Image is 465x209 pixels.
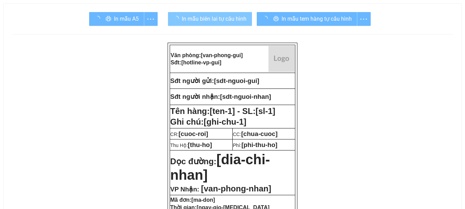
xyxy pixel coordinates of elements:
strong: Mã đơn: [170,197,215,203]
strong: Sđt: [171,60,222,65]
span: [sdt-nguoi-gui] [214,77,260,84]
span: [van-phong-nhan] [201,184,271,193]
img: logo [268,46,295,72]
span: [sl-1] [256,106,275,116]
span: [sdt-nguoi-nhan] [220,93,271,100]
strong: Tên hàng: [170,106,275,116]
span: [ghi-chu-1] [204,117,246,126]
span: VP Nhận: [170,186,199,193]
span: [ma-don] [191,197,215,203]
span: loading [173,16,182,21]
span: [cuoc-roi] [179,130,208,137]
span: [chua-cuoc] [241,130,278,137]
strong: Dọc đường: [170,157,270,181]
span: CC: [233,132,278,137]
span: In mẫu biên lai tự cấu hình [182,14,246,23]
span: [van-phong-gui] [201,52,243,58]
span: Thu Hộ: [170,143,212,148]
span: [hotline-vp-gui] [181,60,221,65]
span: [thu-ho] [188,141,212,148]
span: CR: [170,132,208,137]
span: [phi-thu-ho] [241,141,277,148]
strong: Sđt người gửi: [170,77,214,84]
span: [ten-1] - SL: [210,106,275,116]
strong: Sđt người nhận: [170,93,220,100]
span: Phí: [233,143,278,148]
span: [dia-chi-nhan] [170,152,270,182]
strong: Văn phòng: [171,52,243,58]
button: In mẫu biên lai tự cấu hình [168,12,252,26]
span: Ghi chú: [170,117,246,126]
